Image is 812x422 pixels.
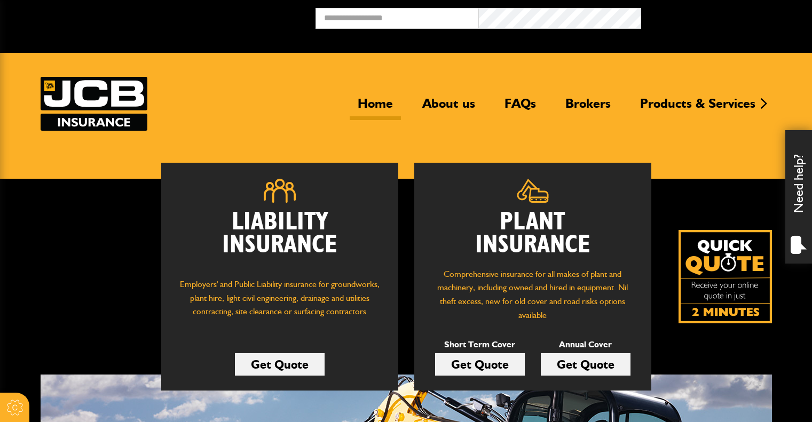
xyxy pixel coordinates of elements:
a: Get Quote [435,353,525,376]
a: Get Quote [235,353,325,376]
p: Short Term Cover [435,338,525,352]
button: Broker Login [641,8,804,25]
p: Annual Cover [541,338,630,352]
a: Brokers [557,95,619,120]
a: JCB Insurance Services [41,77,147,131]
a: About us [414,95,483,120]
p: Employers' and Public Liability insurance for groundworks, plant hire, light civil engineering, d... [177,277,382,329]
div: Need help? [785,130,812,264]
img: Quick Quote [679,230,772,323]
a: Home [350,95,401,120]
a: Products & Services [632,95,763,120]
a: FAQs [496,95,544,120]
h2: Liability Insurance [177,211,382,267]
img: JCB Insurance Services logo [41,77,147,131]
h2: Plant Insurance [430,211,635,257]
a: Get your insurance quote isn just 2-minutes [679,230,772,323]
a: Get Quote [541,353,630,376]
p: Comprehensive insurance for all makes of plant and machinery, including owned and hired in equipm... [430,267,635,322]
